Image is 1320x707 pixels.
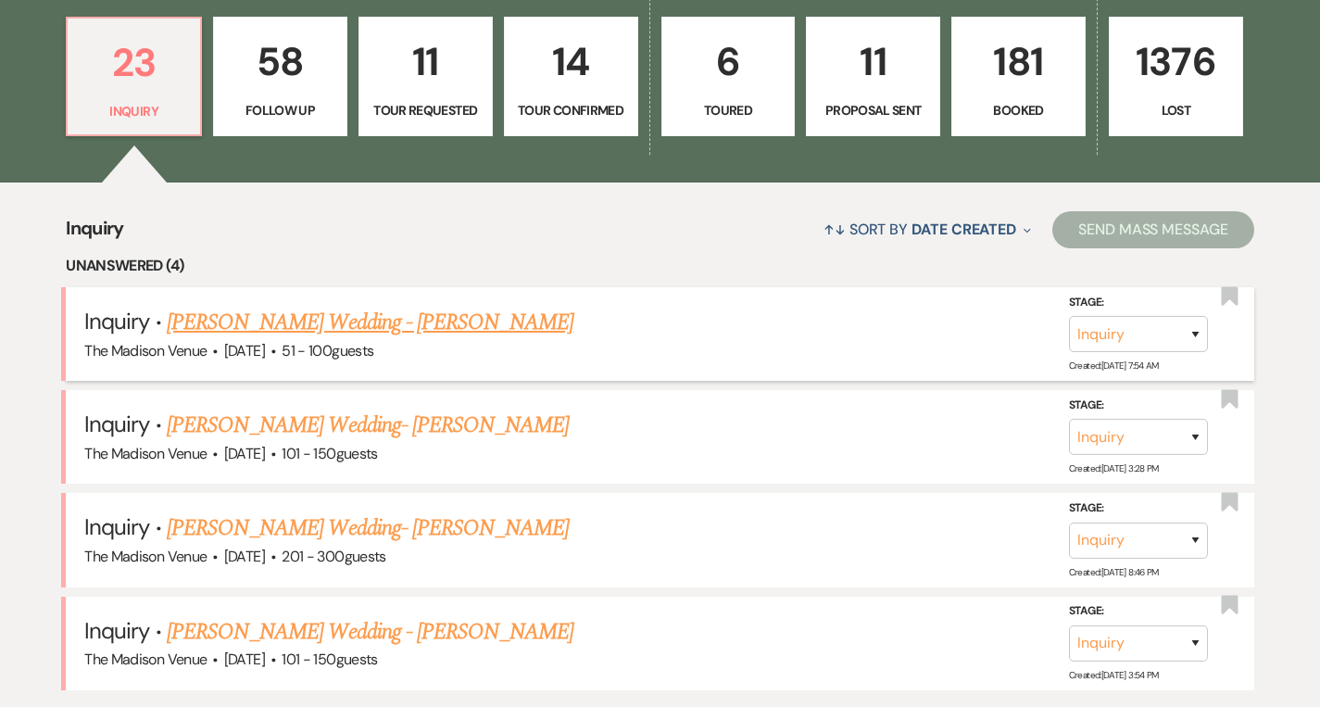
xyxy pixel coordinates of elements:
span: Created: [DATE] 7:54 AM [1069,360,1159,372]
p: 11 [371,31,481,93]
a: [PERSON_NAME] Wedding- [PERSON_NAME] [167,511,569,545]
span: The Madison Venue [84,547,207,566]
span: [DATE] [224,341,265,360]
p: 1376 [1121,31,1231,93]
a: 11Tour Requested [358,17,493,137]
span: Inquiry [84,512,149,541]
p: 23 [79,32,189,94]
p: 11 [818,31,928,93]
span: Date Created [911,220,1016,239]
span: 201 - 300 guests [282,547,385,566]
label: Stage: [1069,293,1208,313]
span: 101 - 150 guests [282,444,377,463]
a: 58Follow Up [213,17,347,137]
p: Booked [963,100,1074,120]
span: Inquiry [66,214,124,254]
span: The Madison Venue [84,341,207,360]
span: [DATE] [224,444,265,463]
span: The Madison Venue [84,444,207,463]
span: Created: [DATE] 3:54 PM [1069,669,1159,681]
li: Unanswered (4) [66,254,1254,278]
a: [PERSON_NAME] Wedding - [PERSON_NAME] [167,615,573,649]
a: 1376Lost [1109,17,1243,137]
p: Follow Up [225,100,335,120]
a: 6Toured [661,17,796,137]
p: Tour Requested [371,100,481,120]
span: 101 - 150 guests [282,650,377,669]
span: The Madison Venue [84,650,207,669]
span: ↑↓ [823,220,846,239]
span: Inquiry [84,616,149,645]
p: 14 [516,31,626,93]
span: Created: [DATE] 3:28 PM [1069,462,1159,474]
span: Inquiry [84,410,149,438]
a: [PERSON_NAME] Wedding - [PERSON_NAME] [167,306,573,339]
a: [PERSON_NAME] Wedding- [PERSON_NAME] [167,409,569,442]
p: 181 [963,31,1074,93]
p: Lost [1121,100,1231,120]
button: Sort By Date Created [816,205,1038,254]
p: Toured [673,100,784,120]
a: 181Booked [951,17,1086,137]
span: Inquiry [84,307,149,335]
label: Stage: [1069,499,1208,519]
label: Stage: [1069,601,1208,622]
span: 51 - 100 guests [282,341,373,360]
span: [DATE] [224,547,265,566]
button: Send Mass Message [1052,211,1254,248]
p: Inquiry [79,101,189,121]
p: 6 [673,31,784,93]
a: 11Proposal Sent [806,17,940,137]
label: Stage: [1069,396,1208,416]
a: 23Inquiry [66,17,202,137]
p: 58 [225,31,335,93]
a: 14Tour Confirmed [504,17,638,137]
p: Tour Confirmed [516,100,626,120]
span: Created: [DATE] 8:46 PM [1069,565,1159,577]
span: [DATE] [224,650,265,669]
p: Proposal Sent [818,100,928,120]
